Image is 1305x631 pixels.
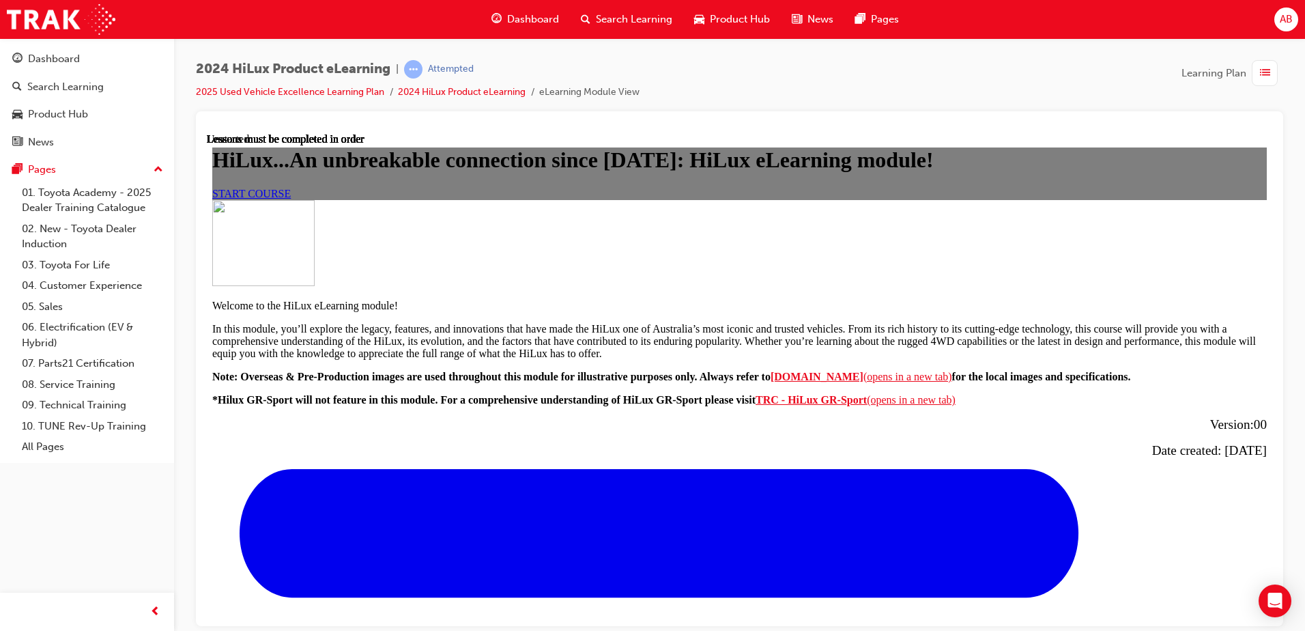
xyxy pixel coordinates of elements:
span: pages-icon [855,11,865,28]
p: In this module, you’ll explore the legacy, features, and innovations that have made the HiLux one... [5,190,1060,227]
a: 03. Toyota For Life [16,255,169,276]
a: car-iconProduct Hub [683,5,781,33]
h1: HiLux...An unbreakable connection since [DATE]: HiLux eLearning module! [5,14,1060,40]
a: pages-iconPages [844,5,910,33]
span: AB [1280,12,1293,27]
button: Pages [5,157,169,182]
a: [DOMAIN_NAME](opens in a new tab) [564,238,745,249]
strong: *Hilux GR-Sport will not feature in this module. For a comprehensive understanding of HiLux GR-Sp... [5,261,549,272]
a: 07. Parts21 Certification [16,353,169,374]
div: News [28,135,54,150]
a: 08. Service Training [16,374,169,395]
button: Learning Plan [1181,60,1283,86]
a: 10. TUNE Rev-Up Training [16,416,169,437]
li: eLearning Module View [539,85,640,100]
p: Welcome to the HiLux eLearning module! [5,167,1060,179]
span: Version:00 [1003,284,1060,298]
div: Open Intercom Messenger [1259,585,1291,617]
a: START COURSE [5,55,84,66]
span: prev-icon [150,604,160,621]
span: | [396,61,399,77]
span: news-icon [12,137,23,149]
span: Pages [871,12,899,27]
img: Trak [7,4,115,35]
a: TRC - HiLux GR-Sport(opens in a new tab) [549,261,749,272]
span: guage-icon [491,11,502,28]
span: search-icon [12,81,22,94]
span: (opens in a new tab) [657,238,745,249]
span: Date created: [DATE] [945,310,1060,324]
span: Search Learning [596,12,672,27]
button: DashboardSearch LearningProduct HubNews [5,44,169,157]
span: news-icon [792,11,802,28]
span: up-icon [154,161,163,179]
div: Attempted [428,63,474,76]
div: Product Hub [28,107,88,122]
a: guage-iconDashboard [481,5,570,33]
a: Product Hub [5,102,169,127]
span: Dashboard [507,12,559,27]
span: car-icon [12,109,23,121]
span: pages-icon [12,164,23,176]
span: guage-icon [12,53,23,66]
span: Product Hub [710,12,770,27]
a: News [5,130,169,155]
span: 2024 HiLux Product eLearning [196,61,390,77]
div: Pages [28,162,56,178]
span: list-icon [1260,65,1270,82]
span: car-icon [694,11,704,28]
a: Dashboard [5,46,169,72]
span: (opens in a new tab) [660,261,749,272]
a: 01. Toyota Academy - 2025 Dealer Training Catalogue [16,182,169,219]
a: 06. Electrification (EV & Hybrid) [16,317,169,353]
span: Learning Plan [1181,66,1246,81]
a: All Pages [16,436,169,458]
strong: Note: Overseas & Pre-Production images are used throughout this module for illustrative purposes ... [5,238,564,249]
a: 04. Customer Experience [16,275,169,296]
a: 2024 HiLux Product eLearning [398,86,526,98]
strong: [DOMAIN_NAME] [564,238,657,249]
a: 05. Sales [16,296,169,318]
span: News [807,12,833,27]
a: 02. New - Toyota Dealer Induction [16,219,169,255]
span: learningRecordVerb_ATTEMPT-icon [404,60,422,79]
strong: for the local images and specifications. [745,238,924,249]
div: Dashboard [28,51,80,67]
strong: TRC - HiLux GR-Sport [549,261,660,272]
a: search-iconSearch Learning [570,5,683,33]
div: Search Learning [27,79,104,95]
span: search-icon [581,11,590,28]
a: Search Learning [5,74,169,100]
a: news-iconNews [781,5,844,33]
a: 2025 Used Vehicle Excellence Learning Plan [196,86,384,98]
a: 09. Technical Training [16,395,169,416]
button: AB [1274,8,1298,31]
